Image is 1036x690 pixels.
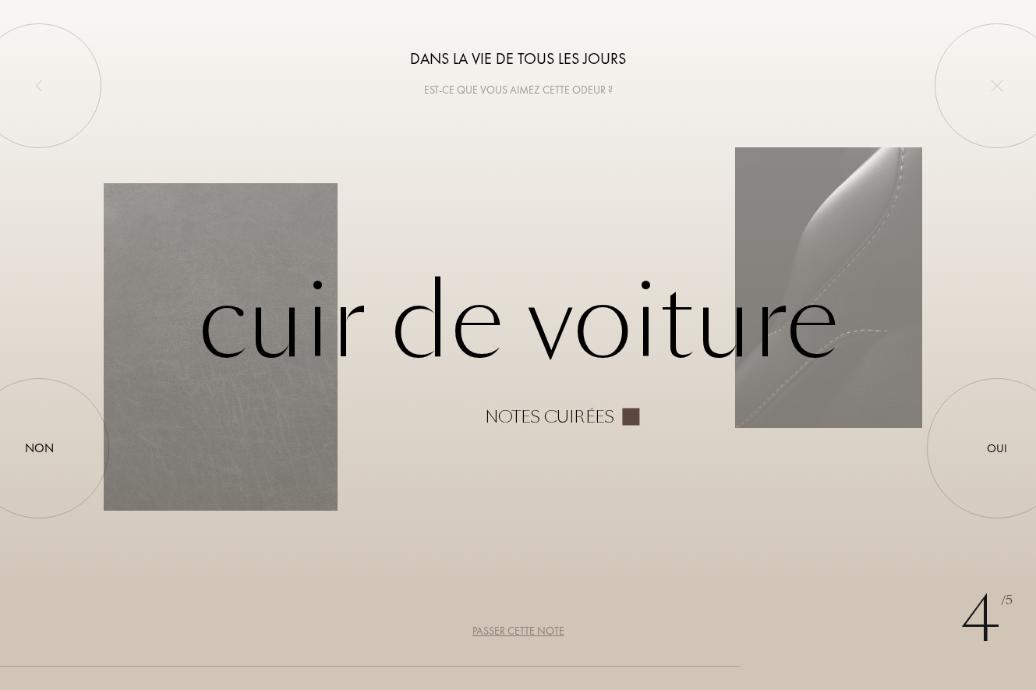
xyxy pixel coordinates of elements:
[960,573,1013,667] div: 4
[991,80,1003,92] img: quit_onboard.svg
[472,623,564,639] div: Passer cette note
[987,440,1007,458] div: Oui
[25,439,54,458] div: Non
[33,80,45,92] img: left_onboard.svg
[104,265,932,425] div: Cuir de Voiture
[1001,592,1013,610] span: /5
[485,408,614,425] div: Notes cuirées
